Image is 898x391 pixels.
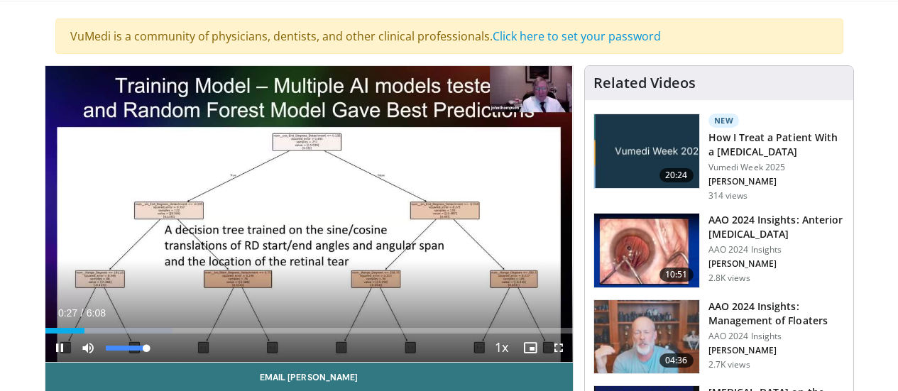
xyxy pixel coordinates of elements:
button: Fullscreen [544,334,573,362]
button: Mute [74,334,102,362]
button: Pause [45,334,74,362]
p: [PERSON_NAME] [708,258,845,270]
a: 20:24 New How I Treat a Patient With a [MEDICAL_DATA] Vumedi Week 2025 [PERSON_NAME] 314 views [593,114,845,202]
p: 314 views [708,190,748,202]
div: VuMedi is a community of physicians, dentists, and other clinical professionals. [55,18,843,54]
span: 0:27 [58,307,77,319]
p: Vumedi Week 2025 [708,162,845,173]
a: Click here to set your password [493,28,661,44]
h3: How I Treat a Patient With a [MEDICAL_DATA] [708,131,845,159]
button: Enable picture-in-picture mode [516,334,544,362]
span: 6:08 [87,307,106,319]
img: 02d29458-18ce-4e7f-be78-7423ab9bdffd.jpg.150x105_q85_crop-smart_upscale.jpg [594,114,699,188]
p: New [708,114,740,128]
button: Playback Rate [488,334,516,362]
span: 20:24 [659,168,694,182]
a: 04:36 AAO 2024 Insights: Management of Floaters AAO 2024 Insights [PERSON_NAME] 2.7K views [593,299,845,375]
h3: AAO 2024 Insights: Management of Floaters [708,299,845,328]
a: 10:51 AAO 2024 Insights: Anterior [MEDICAL_DATA] AAO 2024 Insights [PERSON_NAME] 2.8K views [593,213,845,288]
p: AAO 2024 Insights [708,244,845,255]
p: [PERSON_NAME] [708,345,845,356]
span: 10:51 [659,268,694,282]
p: [PERSON_NAME] [708,176,845,187]
span: / [81,307,84,319]
video-js: Video Player [45,66,573,363]
img: fd942f01-32bb-45af-b226-b96b538a46e6.150x105_q85_crop-smart_upscale.jpg [594,214,699,287]
div: Volume Level [106,346,146,351]
img: 8e655e61-78ac-4b3e-a4e7-f43113671c25.150x105_q85_crop-smart_upscale.jpg [594,300,699,374]
p: 2.8K views [708,272,750,284]
p: AAO 2024 Insights [708,331,845,342]
a: Email [PERSON_NAME] [45,363,573,391]
div: Progress Bar [45,328,573,334]
span: 04:36 [659,353,694,368]
h3: AAO 2024 Insights: Anterior [MEDICAL_DATA] [708,213,845,241]
p: 2.7K views [708,359,750,370]
h4: Related Videos [593,75,696,92]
